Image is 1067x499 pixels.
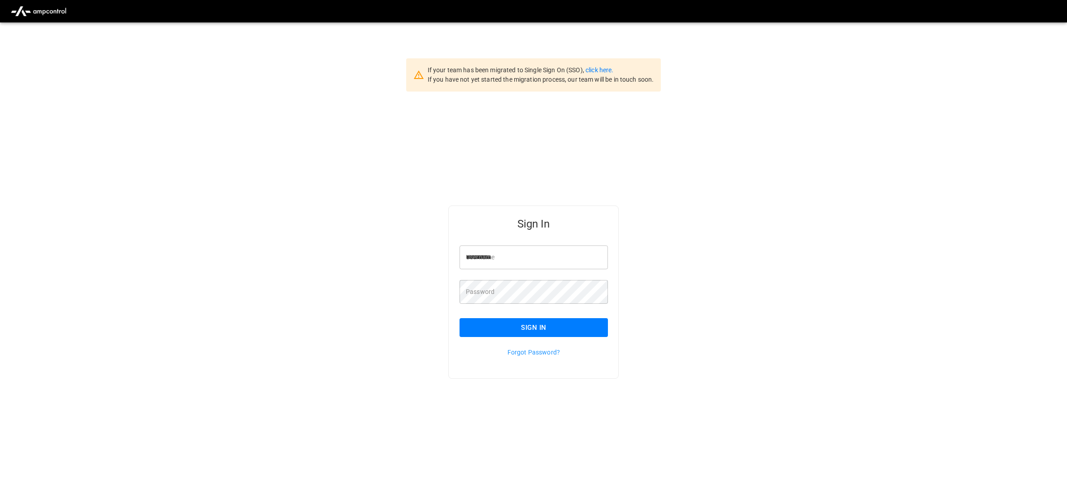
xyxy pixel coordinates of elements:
button: Sign In [460,318,608,337]
p: Forgot Password? [460,348,608,357]
span: If your team has been migrated to Single Sign On (SSO), [428,66,586,74]
h5: Sign In [460,217,608,231]
img: ampcontrol.io logo [7,3,70,20]
span: If you have not yet started the migration process, our team will be in touch soon. [428,76,654,83]
a: click here. [586,66,613,74]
